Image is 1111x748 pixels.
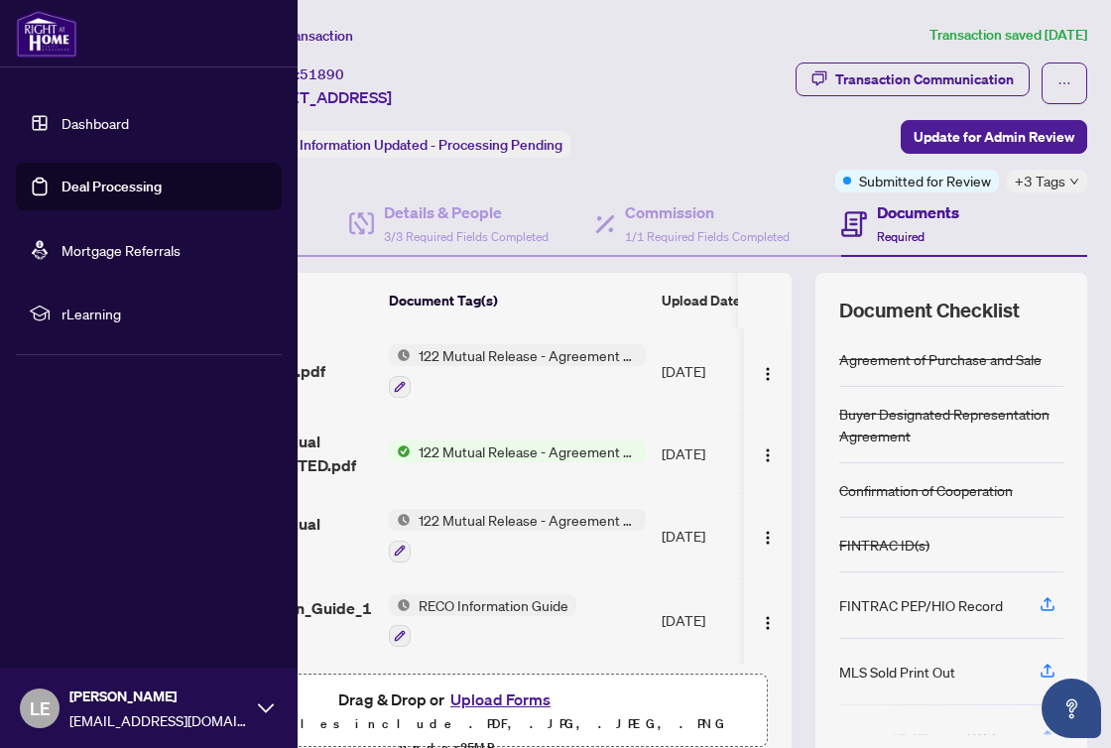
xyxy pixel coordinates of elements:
a: Mortgage Referrals [62,241,181,259]
button: Status Icon122 Mutual Release - Agreement of Purchase and Sale [389,509,646,562]
button: Upload Forms [444,686,556,712]
span: [EMAIL_ADDRESS][DOMAIN_NAME] [69,709,248,731]
span: RECO Information Guide [411,594,576,616]
button: Logo [752,520,784,552]
div: FINTRAC ID(s) [839,534,929,556]
td: [DATE] [654,328,789,414]
img: Logo [760,366,776,382]
button: Transaction Communication [796,62,1030,96]
div: MLS Sold Print Out [839,661,955,683]
span: [STREET_ADDRESS] [246,85,392,109]
span: Update for Admin Review [914,121,1074,153]
span: Submitted for Review [859,170,991,191]
span: Information Updated - Processing Pending [300,136,562,154]
th: Document Tag(s) [381,273,654,328]
span: rLearning [62,303,268,324]
h4: Commission [625,200,790,224]
a: Deal Processing [62,178,162,195]
h4: Documents [877,200,959,224]
article: Transaction saved [DATE] [929,24,1087,47]
span: down [1069,177,1079,187]
button: Status Icon122 Mutual Release - Agreement of Purchase and Sale [389,440,646,462]
div: Buyer Designated Representation Agreement [839,403,1063,446]
h4: Details & People [384,200,549,224]
span: Required [877,229,925,244]
img: Status Icon [389,594,411,616]
button: Logo [752,355,784,387]
img: logo [16,10,77,58]
td: [DATE] [654,414,789,493]
img: Status Icon [389,440,411,462]
button: Update for Admin Review [901,120,1087,154]
div: Transaction Communication [835,63,1014,95]
td: [DATE] [654,493,789,578]
span: ellipsis [1057,76,1071,90]
div: Agreement of Purchase and Sale [839,348,1042,370]
button: Open asap [1042,679,1101,738]
span: View Transaction [247,27,353,45]
th: Upload Date [654,273,789,328]
img: Logo [760,615,776,631]
span: Drag & Drop or [338,686,556,712]
div: Status: [246,131,570,158]
span: 122 Mutual Release - Agreement of Purchase and Sale [411,344,646,366]
td: [DATE] [654,578,789,664]
button: Status Icon122 Mutual Release - Agreement of Purchase and Sale [389,344,646,398]
div: Confirmation of Cooperation [839,479,1013,501]
span: +3 Tags [1015,170,1065,192]
td: [DATE] [654,663,789,748]
span: [PERSON_NAME] [69,686,248,707]
button: Logo [752,604,784,636]
span: 51890 [300,65,344,83]
span: 3/3 Required Fields Completed [384,229,549,244]
button: Status IconRECO Information Guide [389,594,576,648]
span: 1/1 Required Fields Completed [625,229,790,244]
img: Status Icon [389,509,411,531]
span: LE [30,694,51,722]
span: Document Checklist [839,297,1020,324]
span: 122 Mutual Release - Agreement of Purchase and Sale [411,509,646,531]
a: Dashboard [62,114,129,132]
img: Logo [760,447,776,463]
span: Upload Date [662,290,741,312]
span: 122 Mutual Release - Agreement of Purchase and Sale [411,440,646,462]
div: FINTRAC PEP/HIO Record [839,594,1003,616]
img: Status Icon [389,344,411,366]
button: Logo [752,437,784,469]
img: Logo [760,530,776,546]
